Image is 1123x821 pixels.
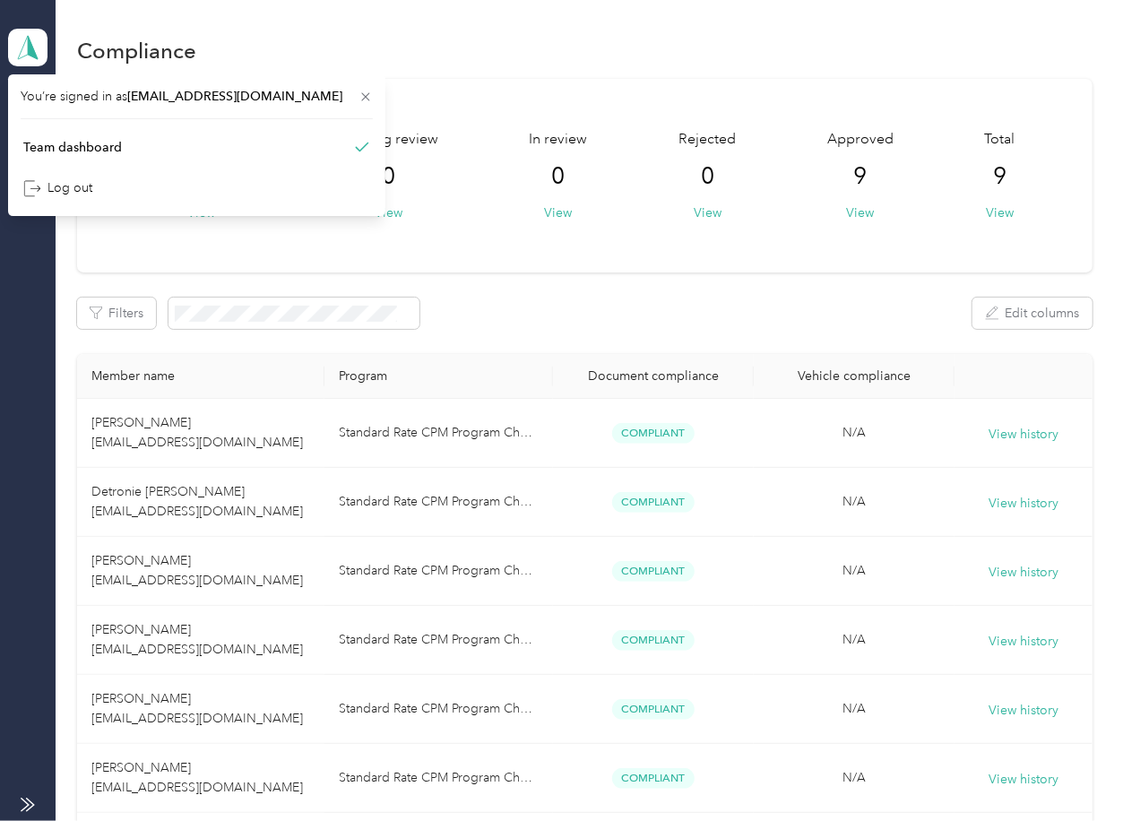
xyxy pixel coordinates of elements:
[1023,721,1123,821] iframe: Everlance-gr Chat Button Frame
[324,468,553,537] td: Standard Rate CPM Program Choice Brands
[324,537,553,606] td: Standard Rate CPM Program Choice Brands
[77,298,156,329] button: Filters
[842,770,866,785] span: N/A
[545,203,573,222] button: View
[827,129,894,151] span: Approved
[842,563,866,578] span: N/A
[77,354,324,399] th: Member name
[989,425,1058,445] button: View history
[989,632,1058,652] button: View history
[842,494,866,509] span: N/A
[989,701,1058,721] button: View history
[989,563,1058,583] button: View history
[530,129,588,151] span: In review
[612,492,695,513] span: Compliant
[91,760,303,795] span: [PERSON_NAME] [EMAIL_ADDRESS][DOMAIN_NAME]
[612,768,695,789] span: Compliant
[986,203,1014,222] button: View
[23,178,92,197] div: Log out
[91,622,303,657] span: [PERSON_NAME] [EMAIL_ADDRESS][DOMAIN_NAME]
[91,415,303,450] span: [PERSON_NAME] [EMAIL_ADDRESS][DOMAIN_NAME]
[324,675,553,744] td: Standard Rate CPM Program Choice Brands
[91,691,303,726] span: [PERSON_NAME] [EMAIL_ADDRESS][DOMAIN_NAME]
[77,41,196,60] h1: Compliance
[324,354,553,399] th: Program
[612,423,695,444] span: Compliant
[567,368,739,384] div: Document compliance
[612,699,695,720] span: Compliant
[694,203,721,222] button: View
[552,162,566,191] span: 0
[842,632,866,647] span: N/A
[21,87,373,106] span: You’re signed in as
[324,606,553,675] td: Standard Rate CPM Program Choice Brands
[985,129,1015,151] span: Total
[91,553,303,588] span: [PERSON_NAME] [EMAIL_ADDRESS][DOMAIN_NAME]
[91,484,303,519] span: Detronie [PERSON_NAME] [EMAIL_ADDRESS][DOMAIN_NAME]
[324,744,553,813] td: Standard Rate CPM Program Choice Brands
[612,561,695,582] span: Compliant
[701,162,714,191] span: 0
[768,368,940,384] div: Vehicle compliance
[853,162,867,191] span: 9
[989,770,1058,790] button: View history
[989,494,1058,514] button: View history
[972,298,1093,329] button: Edit columns
[842,425,866,440] span: N/A
[324,399,553,468] td: Standard Rate CPM Program Choice Brands
[375,203,402,222] button: View
[382,162,395,191] span: 0
[846,203,874,222] button: View
[23,138,122,157] div: Team dashboard
[612,630,695,651] span: Compliant
[127,89,342,104] span: [EMAIL_ADDRESS][DOMAIN_NAME]
[678,129,736,151] span: Rejected
[339,129,438,151] span: Pending review
[842,701,866,716] span: N/A
[993,162,1006,191] span: 9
